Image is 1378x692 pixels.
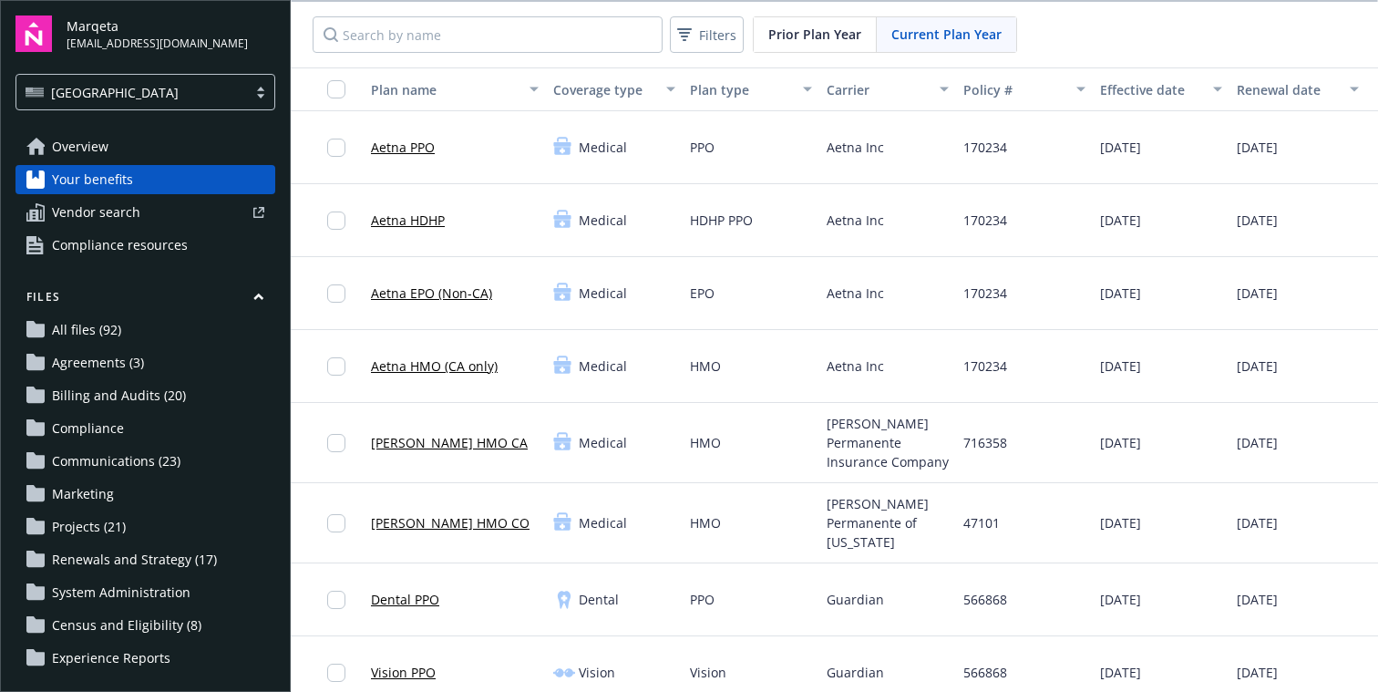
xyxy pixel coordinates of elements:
span: [DATE] [1237,356,1278,376]
a: [PERSON_NAME] HMO CO [371,513,530,532]
span: [DATE] [1237,433,1278,452]
span: 566868 [963,590,1007,609]
a: Dental PPO [371,590,439,609]
input: Toggle Row Selected [327,139,345,157]
span: 566868 [963,663,1007,682]
span: [GEOGRAPHIC_DATA] [26,83,238,102]
span: 716358 [963,433,1007,452]
span: Prior Plan Year [768,25,861,44]
span: Aetna Inc [827,211,884,230]
span: HMO [690,513,721,532]
span: HMO [690,356,721,376]
input: Search by name [313,16,663,53]
span: System Administration [52,578,190,607]
span: Marqeta [67,16,248,36]
span: [DATE] [1237,513,1278,532]
span: Aetna Inc [827,138,884,157]
span: Filters [699,26,736,45]
span: [DATE] [1237,211,1278,230]
span: Renewals and Strategy (17) [52,545,217,574]
span: [DATE] [1100,138,1141,157]
button: Carrier [819,67,956,111]
a: Aetna HDHP [371,211,445,230]
span: [EMAIL_ADDRESS][DOMAIN_NAME] [67,36,248,52]
span: Billing and Audits (20) [52,381,186,410]
span: Medical [579,513,627,532]
input: Select all [327,80,345,98]
div: Plan name [371,80,519,99]
span: Communications (23) [52,447,180,476]
a: All files (92) [15,315,275,345]
button: Filters [670,16,744,53]
span: [DATE] [1237,663,1278,682]
a: Marketing [15,480,275,509]
span: Marketing [52,480,114,509]
span: [DATE] [1100,433,1141,452]
div: Policy # [963,80,1065,99]
a: Census and Eligibility (8) [15,611,275,640]
input: Toggle Row Selected [327,591,345,609]
span: Census and Eligibility (8) [52,611,201,640]
span: Medical [579,211,627,230]
a: Aetna PPO [371,138,435,157]
span: Medical [579,284,627,303]
span: Compliance [52,414,124,443]
span: Compliance resources [52,231,188,260]
a: Your benefits [15,165,275,194]
button: Renewal date [1229,67,1366,111]
span: 170234 [963,138,1007,157]
span: [PERSON_NAME] Permanente Insurance Company [827,414,949,471]
a: [PERSON_NAME] HMO CA [371,433,528,452]
span: Vendor search [52,198,140,227]
span: Aetna Inc [827,284,884,303]
button: Policy # [956,67,1093,111]
div: Renewal date [1237,80,1339,99]
span: Aetna Inc [827,356,884,376]
a: Projects (21) [15,512,275,542]
span: [DATE] [1100,211,1141,230]
a: Compliance resources [15,231,275,260]
span: [DATE] [1100,590,1141,609]
button: Plan name [364,67,546,111]
span: Guardian [827,590,884,609]
span: 170234 [963,284,1007,303]
span: [GEOGRAPHIC_DATA] [51,83,179,102]
span: HDHP PPO [690,211,753,230]
div: Effective date [1100,80,1202,99]
span: Medical [579,433,627,452]
span: [DATE] [1100,356,1141,376]
button: Coverage type [546,67,683,111]
span: HMO [690,433,721,452]
a: Vision PPO [371,663,436,682]
span: Medical [579,138,627,157]
span: [DATE] [1237,590,1278,609]
span: EPO [690,284,715,303]
span: Vision [690,663,726,682]
div: Carrier [827,80,929,99]
button: Marqeta[EMAIL_ADDRESS][DOMAIN_NAME] [67,15,275,52]
a: System Administration [15,578,275,607]
a: Overview [15,132,275,161]
div: Coverage type [553,80,655,99]
span: [DATE] [1237,138,1278,157]
span: Your benefits [52,165,133,194]
button: Files [15,289,275,312]
a: Aetna EPO (Non-CA) [371,284,492,303]
span: Vision [579,663,615,682]
span: Experience Reports [52,644,170,673]
span: 47101 [963,513,1000,532]
span: Medical [579,356,627,376]
span: [DATE] [1100,284,1141,303]
a: Experience Reports [15,644,275,673]
input: Toggle Row Selected [327,664,345,682]
span: Dental [579,590,619,609]
img: navigator-logo.svg [15,15,52,52]
span: Filters [674,22,740,48]
input: Toggle Row Selected [327,514,345,532]
button: Effective date [1093,67,1229,111]
span: [PERSON_NAME] Permanente of [US_STATE] [827,494,949,552]
span: 170234 [963,211,1007,230]
span: Overview [52,132,108,161]
button: Plan type [683,67,819,111]
input: Toggle Row Selected [327,357,345,376]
